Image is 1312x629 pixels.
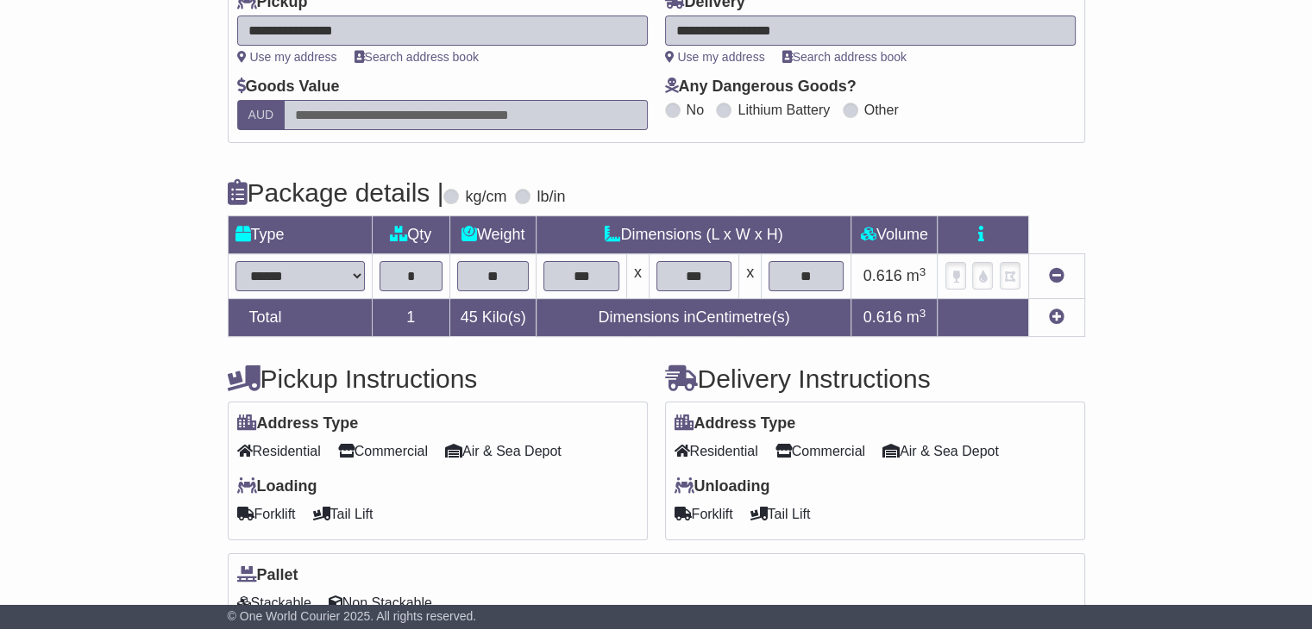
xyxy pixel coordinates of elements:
[775,438,865,464] span: Commercial
[449,299,537,337] td: Kilo(s)
[537,188,565,207] label: lb/in
[739,254,762,299] td: x
[338,438,428,464] span: Commercial
[237,78,340,97] label: Goods Value
[372,216,449,254] td: Qty
[665,78,857,97] label: Any Dangerous Goods?
[237,566,298,585] label: Pallet
[920,265,926,278] sup: 3
[372,299,449,337] td: 1
[863,308,902,326] span: 0.616
[920,307,926,320] sup: 3
[782,50,907,64] a: Search address book
[461,308,478,326] span: 45
[687,102,704,118] label: No
[445,438,562,464] span: Air & Sea Depot
[882,438,999,464] span: Air & Sea Depot
[851,216,938,254] td: Volume
[449,216,537,254] td: Weight
[228,609,477,623] span: © One World Courier 2025. All rights reserved.
[675,477,770,496] label: Unloading
[237,50,337,64] a: Use my address
[675,414,796,433] label: Address Type
[864,102,899,118] label: Other
[750,501,811,527] span: Tail Lift
[665,364,1085,393] h4: Delivery Instructions
[228,178,444,207] h4: Package details |
[355,50,479,64] a: Search address book
[237,477,317,496] label: Loading
[228,364,648,393] h4: Pickup Instructions
[329,589,432,616] span: Non Stackable
[228,299,372,337] td: Total
[237,589,311,616] span: Stackable
[313,501,374,527] span: Tail Lift
[228,216,372,254] td: Type
[237,501,296,527] span: Forklift
[1049,267,1064,284] a: Remove this item
[738,102,830,118] label: Lithium Battery
[675,438,758,464] span: Residential
[1049,308,1064,326] a: Add new item
[537,216,851,254] td: Dimensions (L x W x H)
[907,267,926,284] span: m
[665,50,765,64] a: Use my address
[237,414,359,433] label: Address Type
[626,254,649,299] td: x
[237,100,286,130] label: AUD
[863,267,902,284] span: 0.616
[237,438,321,464] span: Residential
[907,308,926,326] span: m
[465,188,506,207] label: kg/cm
[675,501,733,527] span: Forklift
[537,299,851,337] td: Dimensions in Centimetre(s)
